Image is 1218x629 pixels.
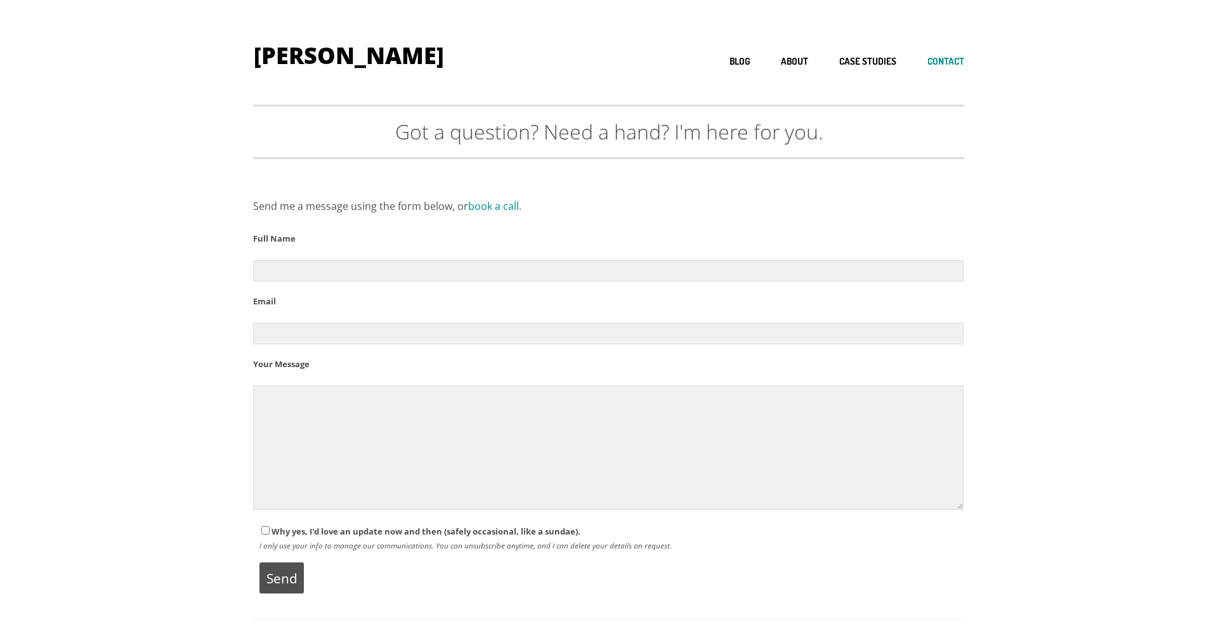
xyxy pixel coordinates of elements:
[253,294,964,309] p: Email
[253,231,964,593] form: Contact form
[253,357,964,372] p: Your Message
[927,56,964,68] a: Contact
[270,526,580,537] span: Why yes, I'd love an update now and then (safely occasional, like a sundae).
[259,540,672,550] i: I only use your info to manage our communications. You can unsubscribe anytime, and I can delete ...
[253,231,964,246] p: Full Name
[254,44,444,67] h1: [PERSON_NAME]
[468,199,519,213] a: book a call
[259,562,304,593] input: Send
[781,56,808,68] a: About
[730,56,750,68] a: Blog
[254,119,964,145] p: Got a question? Need a hand? I'm here for you.
[253,197,964,216] p: Send me a message using the form below, or .
[839,56,896,68] a: Case studies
